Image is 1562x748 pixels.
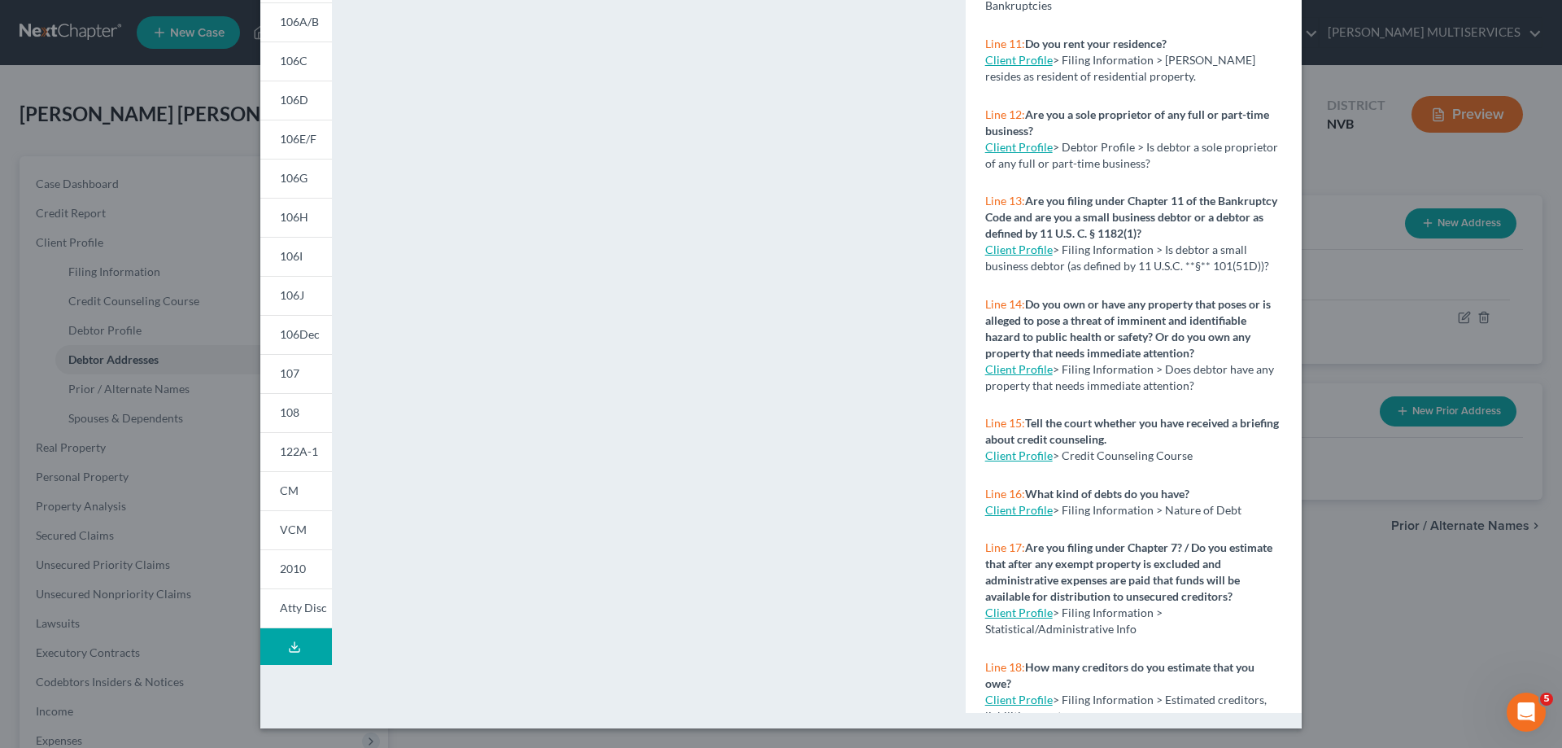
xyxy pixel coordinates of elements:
a: Client Profile [985,606,1053,619]
span: Line 18: [985,660,1025,674]
span: 106H [280,210,308,224]
a: 106J [260,276,332,315]
span: > Filing Information > Is debtor a small business debtor (as defined by 11 U.S.C. **§** 101(51D))? [985,243,1269,273]
strong: Tell the court whether you have received a briefing about credit counseling. [985,416,1279,446]
a: 106H [260,198,332,237]
span: 2010 [280,562,306,575]
span: Line 12: [985,107,1025,121]
span: 106D [280,93,308,107]
strong: Are you filing under Chapter 11 of the Bankruptcy Code and are you a small business debtor or a d... [985,194,1277,240]
a: 106C [260,42,332,81]
span: > Filing Information > Nature of Debt [1053,503,1241,517]
a: 2010 [260,549,332,588]
span: 108 [280,405,299,419]
span: 106E/F [280,132,316,146]
span: Line 14: [985,297,1025,311]
span: Line 17: [985,540,1025,554]
a: 106Dec [260,315,332,354]
strong: How many creditors do you estimate that you owe? [985,660,1254,690]
a: Client Profile [985,243,1053,256]
span: > Filing Information > Statistical/Administrative Info [985,606,1163,636]
a: Client Profile [985,448,1053,462]
a: VCM [260,510,332,549]
a: Client Profile [985,140,1053,154]
span: 106Dec [280,327,320,341]
span: > Filing Information > Estimated creditors, liabilities, assets [985,693,1267,723]
span: 106I [280,249,303,263]
iframe: Intercom live chat [1507,693,1546,732]
strong: Are you filing under Chapter 7? / Do you estimate that after any exempt property is excluded and ... [985,540,1272,603]
span: 106A/B [280,15,319,28]
strong: Are you a sole proprietor of any full or part-time business? [985,107,1269,138]
span: 106G [280,171,308,185]
a: 122A-1 [260,432,332,471]
span: > Credit Counseling Course [1053,448,1193,462]
a: 106D [260,81,332,120]
a: 106A/B [260,2,332,42]
span: Line 16: [985,487,1025,501]
span: Line 13: [985,194,1025,208]
a: Atty Disc [260,588,332,628]
a: 108 [260,393,332,432]
span: > Debtor Profile > Is debtor a sole proprietor of any full or part-time business? [985,140,1278,170]
span: Line 15: [985,416,1025,430]
a: Client Profile [985,693,1053,706]
span: 122A-1 [280,444,318,458]
span: Atty Disc [280,601,327,615]
strong: What kind of debts do you have? [1025,487,1189,501]
a: 106I [260,237,332,276]
span: Line 11: [985,37,1025,50]
a: Client Profile [985,53,1053,67]
span: CM [280,483,299,497]
a: 107 [260,354,332,393]
a: 106G [260,159,332,198]
a: 106E/F [260,120,332,159]
span: > Filing Information > [PERSON_NAME] resides as resident of residential property. [985,53,1255,83]
span: > Filing Information > Does debtor have any property that needs immediate attention? [985,362,1274,392]
strong: Do you rent your residence? [1025,37,1167,50]
a: Client Profile [985,362,1053,376]
span: 107 [280,366,299,380]
strong: Do you own or have any property that poses or is alleged to pose a threat of imminent and identif... [985,297,1271,360]
span: 106J [280,288,304,302]
a: Client Profile [985,503,1053,517]
span: 106C [280,54,308,68]
span: VCM [280,523,307,536]
a: CM [260,471,332,510]
span: 5 [1540,693,1553,706]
